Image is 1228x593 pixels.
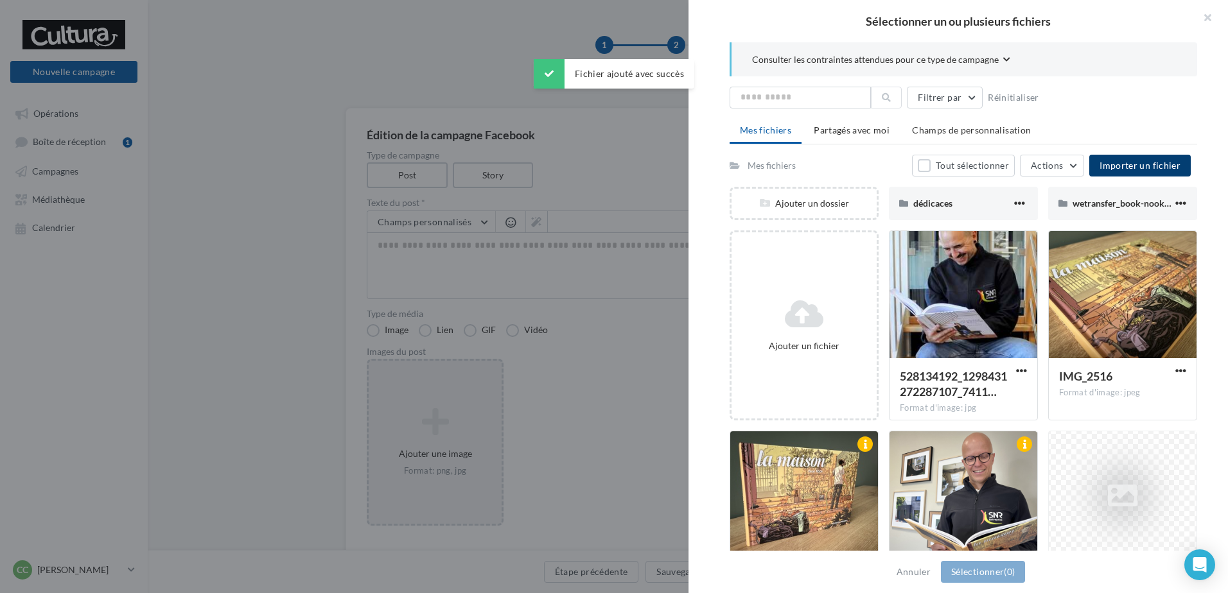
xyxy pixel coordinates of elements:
button: Actions [1020,155,1084,176]
span: dédicaces [913,198,952,209]
div: Fichier ajouté avec succès [534,59,694,89]
button: Annuler [891,564,936,580]
span: Champs de personnalisation [912,125,1031,135]
div: Ajouter un fichier [737,339,872,352]
span: Mes fichiers [740,125,791,135]
div: Format d'image: jpeg [1059,387,1186,399]
div: Ajouter un dossier [732,197,877,210]
span: Actions [1031,160,1063,171]
span: 528134192_1298431272287107_7411427804279152555_n [900,369,1007,399]
button: Consulter les contraintes attendues pour ce type de campagne [752,53,1010,69]
span: Consulter les contraintes attendues pour ce type de campagne [752,53,999,66]
div: Mes fichiers [748,159,796,172]
button: Filtrer par [907,87,983,108]
span: Partagés avec moi [814,125,890,135]
span: (0) [1004,566,1015,577]
span: Importer un fichier [1100,160,1180,171]
button: Importer un fichier [1089,155,1191,176]
div: Format d'image: jpg [900,402,1027,414]
button: Réinitialiser [983,90,1044,105]
button: Tout sélectionner [912,155,1015,176]
span: IMG_2516 [1059,369,1112,383]
div: Open Intercom Messenger [1184,549,1215,580]
h2: Sélectionner un ou plusieurs fichiers [709,15,1207,27]
button: Sélectionner(0) [941,561,1025,583]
